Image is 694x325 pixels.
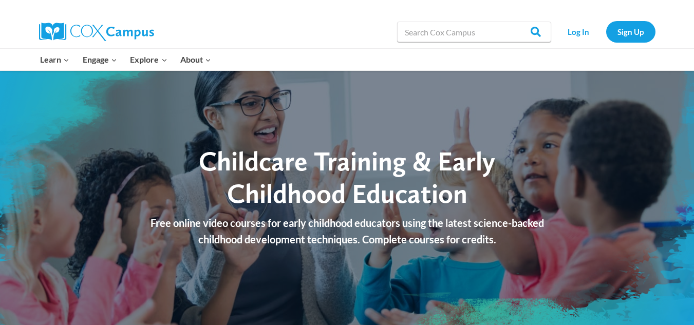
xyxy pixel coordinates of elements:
[139,215,555,247] p: Free online video courses for early childhood educators using the latest science-backed childhood...
[40,53,69,66] span: Learn
[130,53,167,66] span: Explore
[397,22,551,42] input: Search Cox Campus
[83,53,117,66] span: Engage
[39,23,154,41] img: Cox Campus
[606,21,655,42] a: Sign Up
[556,21,655,42] nav: Secondary Navigation
[556,21,601,42] a: Log In
[34,49,218,70] nav: Primary Navigation
[199,145,495,209] span: Childcare Training & Early Childhood Education
[180,53,211,66] span: About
